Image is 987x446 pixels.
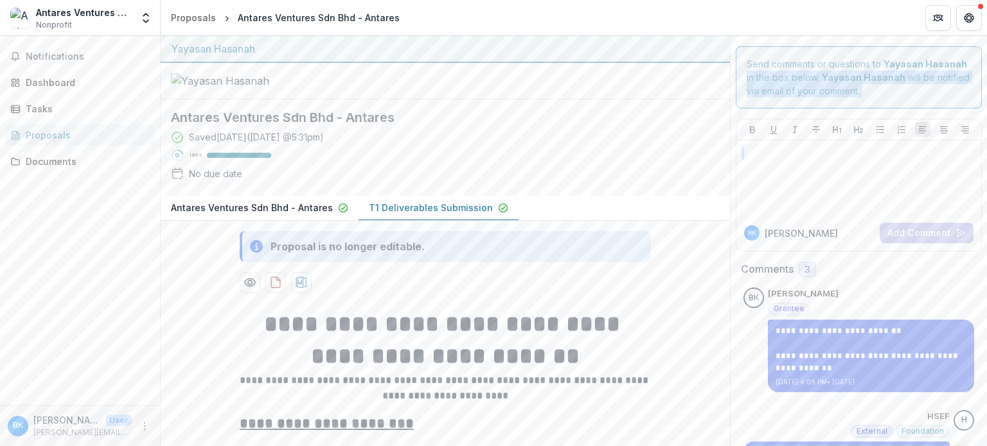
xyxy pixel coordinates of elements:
div: Send comments or questions to in the box below. will be notified via email of your comment. [736,46,982,108]
div: Proposals [26,128,145,142]
div: Antares Ventures Sdn Bhd - Antares [238,11,400,24]
p: [PERSON_NAME] [33,413,100,427]
div: Dashboard [26,76,145,89]
p: 100 % [189,151,202,160]
a: Tasks [5,98,155,119]
div: No due date [189,167,242,180]
h2: Comments [741,263,794,275]
button: Preview fcda7125-f63c-4cb6-8a54-29e0a1f81d6f-1.pdf [240,272,260,293]
div: Documents [26,155,145,168]
nav: breadcrumb [166,8,405,27]
p: [DATE] 4:08 PM • [DATE] [776,377,966,387]
div: Brendan Kon [748,230,756,236]
button: Get Help [956,5,982,31]
p: [PERSON_NAME][EMAIL_ADDRESS][DOMAIN_NAME] [33,427,132,438]
p: [PERSON_NAME] [768,287,839,300]
div: Brendan Kon [749,294,759,302]
p: User [105,415,132,426]
div: HSEF [961,416,967,424]
a: Proposals [5,124,155,146]
p: Antares Ventures Sdn Bhd - Antares [171,201,333,214]
button: Align Right [957,122,973,137]
div: Tasks [26,102,145,116]
button: download-proposal [265,272,286,293]
button: Strike [808,122,824,137]
div: Saved [DATE] ( [DATE] @ 5:31pm ) [189,130,324,144]
a: Documents [5,151,155,172]
h2: Antares Ventures Sdn Bhd - Antares [171,110,699,125]
button: Align Left [915,122,930,137]
a: Proposals [166,8,221,27]
button: Notifications [5,46,155,67]
button: download-proposal [291,272,312,293]
img: Yayasan Hasanah [171,73,299,89]
div: Proposal is no longer editable. [271,239,425,254]
span: Foundation [902,427,944,436]
p: T1 Deliverables Submission [369,201,493,214]
strong: Yayasan Hasanah [822,72,905,83]
p: [PERSON_NAME] [765,227,838,240]
div: Brendan Kon [13,422,23,430]
div: Antares Ventures Sdn Bhd [36,6,132,19]
button: Bullet List [873,122,888,137]
button: Ordered List [894,122,909,137]
button: Align Center [936,122,952,137]
button: Bold [745,122,760,137]
div: Proposals [171,11,216,24]
button: Heading 1 [830,122,845,137]
button: Heading 2 [851,122,866,137]
span: 3 [805,264,810,275]
button: Italicize [787,122,803,137]
img: Antares Ventures Sdn Bhd [10,8,31,28]
span: Notifications [26,51,150,62]
button: Add Comment [880,223,974,243]
span: Grantee [774,304,805,313]
a: Dashboard [5,72,155,93]
button: More [137,418,152,434]
button: Underline [766,122,781,137]
p: HSEF [927,410,950,423]
strong: Yayasan Hasanah [884,58,967,69]
span: Nonprofit [36,19,72,31]
button: Partners [925,5,951,31]
span: External [857,427,887,436]
div: Yayasan Hasanah [171,41,720,56]
button: Open entity switcher [137,5,155,31]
